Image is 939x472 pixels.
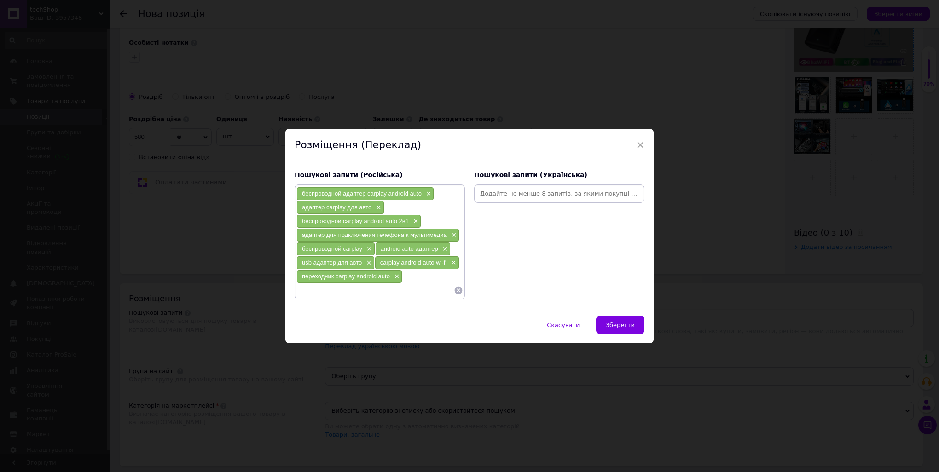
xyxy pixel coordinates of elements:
button: Скасувати [537,316,589,334]
span: × [374,204,381,212]
span: Зберегти [606,322,635,328]
span: × [365,245,372,253]
span: usb адаптер для авто [302,259,362,266]
p: Идеальный беспроводной адаптер CarPlay — простой, быстрый и надежный. Мгновенное беспроводное под... [9,25,637,53]
p: Высочайшая скорость и отсутствие задержек. Ощутите невероятно быстрое подключение благодаря усове... [9,59,637,98]
span: × [449,259,456,267]
span: × [441,245,448,253]
span: × [424,190,431,198]
span: carplay android auto wi-fi [380,259,447,266]
span: × [449,231,457,239]
p: Подходит только для автомобилей с проводным CarPlay. [9,9,637,19]
p: Интеллектуальное управление без помощи рук Сосредоточьтесь на дороге благодаря голосовым командам... [9,104,637,132]
span: × [392,273,400,281]
span: беспроводной carplay [302,245,362,252]
span: × [411,218,418,225]
span: беспроводной carplay android auto 2в1 [302,218,409,224]
input: Додайте не менше 8 запитів, за якими покупці шукатимуть товар [476,187,643,201]
span: × [636,137,644,153]
span: × [364,259,371,267]
body: Редактор, DCB00D7C-228A-4B1D-9231-908DCF997176 [9,9,637,198]
span: адаптер для подключения телефона к мультимедиа [302,231,447,238]
span: android auto адаптер [381,245,438,252]
span: адаптер carplay для авто [302,204,371,211]
span: Скасувати [547,322,580,328]
span: Пошукові запити (Українська) [474,171,587,178]
span: переходник carplay android auto [302,273,390,280]
div: Розміщення (Переклад) [285,129,654,162]
span: беспроводной адаптер carplay android auto [302,190,422,197]
span: Пошукові запити (Російська) [295,171,403,178]
button: Зберегти [596,316,644,334]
